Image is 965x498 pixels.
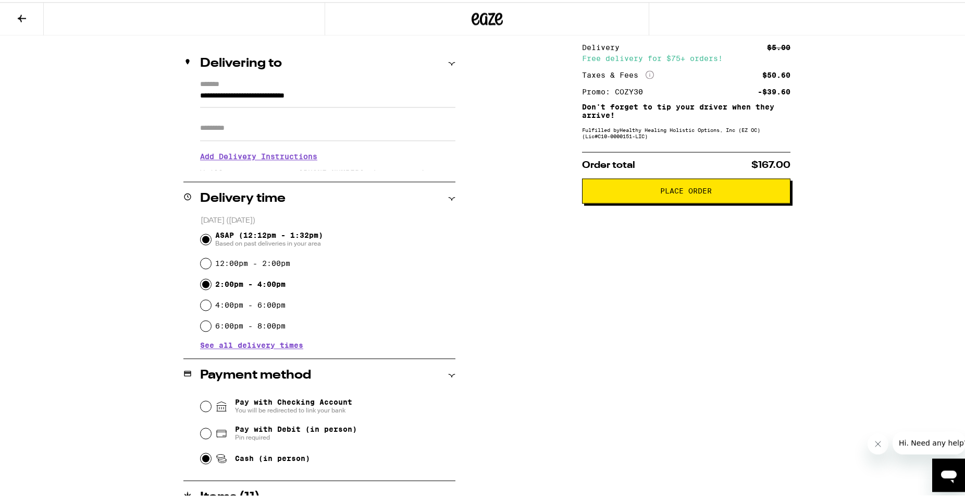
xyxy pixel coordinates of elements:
h2: Delivery time [200,190,286,203]
div: Fulfilled by Healthy Healing Holistic Options, Inc (EZ OC) (Lic# C10-0000151-LIC ) [582,125,790,137]
label: 2:00pm - 4:00pm [215,278,286,286]
div: Taxes & Fees [582,68,654,78]
label: 4:00pm - 6:00pm [215,299,286,307]
span: Pin required [235,431,357,440]
p: [DATE] ([DATE]) [201,214,455,224]
span: Order total [582,159,635,168]
span: Based on past deliveries in your area [215,237,323,246]
span: You will be redirected to link your bank [235,404,352,412]
button: See all delivery times [200,339,303,347]
span: Cash (in person) [235,452,310,460]
div: $50.60 [762,69,790,77]
span: Pay with Debit (in person) [235,423,357,431]
div: Promo: COZY30 [582,86,650,93]
div: -$39.60 [758,86,790,93]
span: $167.00 [751,159,790,168]
span: Pay with Checking Account [235,396,352,412]
p: We'll contact you at [PHONE_NUMBER] when we arrive [200,166,455,175]
div: Subtotal [582,26,627,33]
h3: Add Delivery Instructions [200,142,455,166]
div: $156.00 [758,26,790,33]
div: Free delivery for $75+ orders! [582,53,790,60]
span: Hi. Need any help? [6,7,75,16]
p: Don't forget to tip your driver when they arrive! [582,101,790,117]
div: Delivery [582,42,627,49]
span: ASAP (12:12pm - 1:32pm) [215,229,323,246]
h2: Delivering to [200,55,282,68]
button: Place Order [582,176,790,201]
span: Place Order [661,185,712,192]
h2: Payment method [200,367,311,380]
label: 12:00pm - 2:00pm [215,257,290,265]
label: 6:00pm - 8:00pm [215,320,286,328]
div: $5.00 [767,42,790,49]
iframe: Close message [868,431,888,452]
